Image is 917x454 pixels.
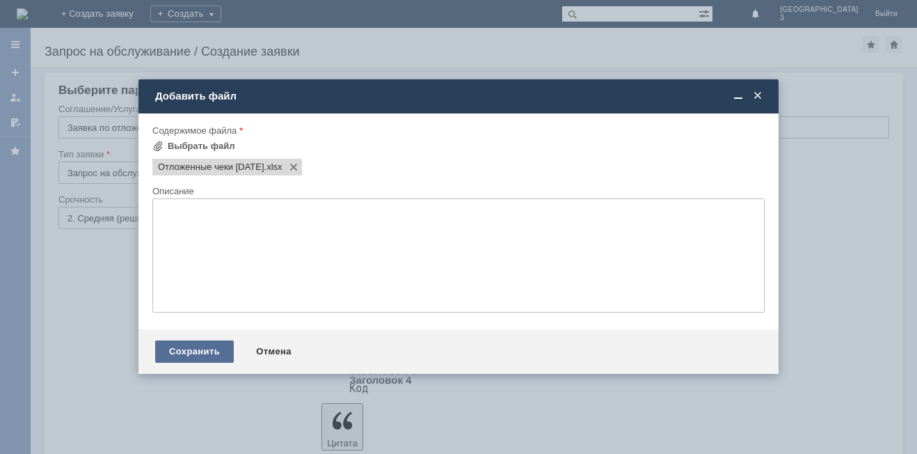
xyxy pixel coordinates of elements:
[731,90,745,102] span: Свернуть (Ctrl + M)
[751,90,765,102] span: Закрыть
[158,162,264,173] span: Отложенные чеки 27.08.2025.xlsx
[155,90,765,102] div: Добавить файл
[152,126,762,135] div: Содержимое файла
[264,162,282,173] span: Отложенные чеки 27.08.2025.xlsx
[152,187,762,196] div: Описание
[6,6,203,28] div: [PERSON_NAME]/ [PERSON_NAME] удалить отложенные чеки.
[168,141,235,152] div: Выбрать файл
